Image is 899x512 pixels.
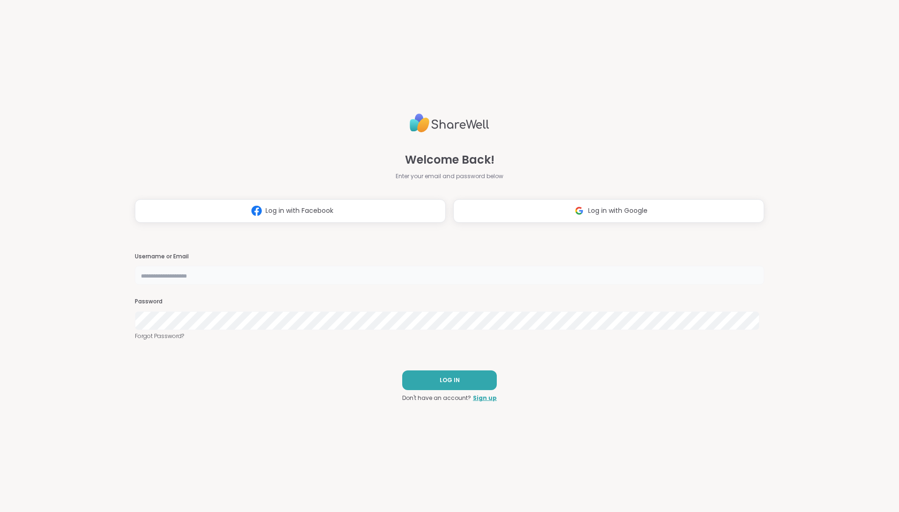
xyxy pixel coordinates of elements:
[135,253,764,261] h3: Username or Email
[135,298,764,306] h3: Password
[453,199,764,223] button: Log in with Google
[473,394,497,402] a: Sign up
[248,202,265,219] img: ShareWell Logomark
[405,151,494,168] span: Welcome Back!
[135,199,446,223] button: Log in with Facebook
[402,370,497,390] button: LOG IN
[440,376,460,384] span: LOG IN
[265,206,333,216] span: Log in with Facebook
[402,394,471,402] span: Don't have an account?
[135,332,764,340] a: Forgot Password?
[570,202,588,219] img: ShareWell Logomark
[410,110,489,136] img: ShareWell Logo
[588,206,648,216] span: Log in with Google
[396,172,503,181] span: Enter your email and password below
